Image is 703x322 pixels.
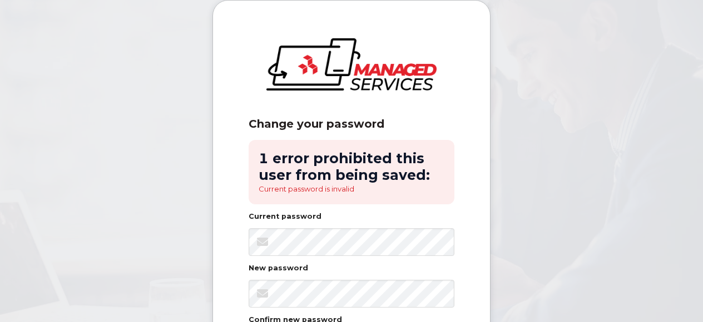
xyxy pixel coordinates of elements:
li: Current password is invalid [259,184,444,194]
img: logo-large.png [266,38,437,90]
div: Change your password [249,117,454,131]
h2: 1 error prohibited this user from being saved: [259,150,444,184]
label: Current password [249,213,321,220]
label: New password [249,265,308,272]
